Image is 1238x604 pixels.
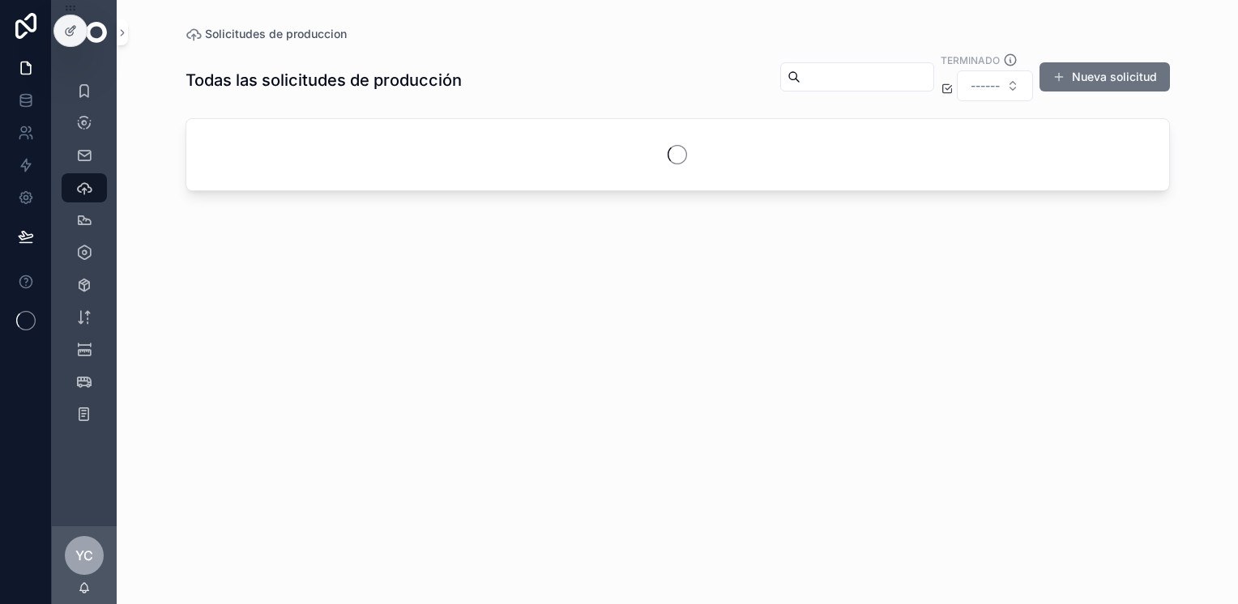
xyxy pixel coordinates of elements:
button: Nueva solicitud [1039,62,1170,91]
h1: Todas las solicitudes de producción [186,69,462,91]
span: ------ [971,78,1000,94]
label: Terminado [941,53,1000,67]
span: Solicitudes de produccion [205,26,347,42]
a: Solicitudes de produccion [186,26,347,42]
div: scrollable content [52,65,117,450]
span: YC [75,546,93,565]
button: Select Button [957,70,1033,101]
